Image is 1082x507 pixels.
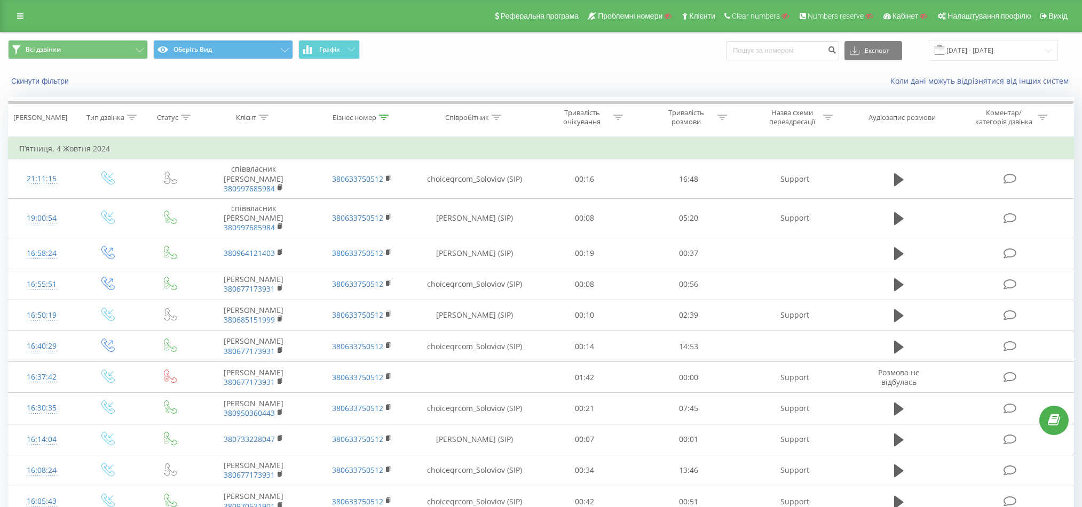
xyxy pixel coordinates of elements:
[726,41,839,60] input: Пошук за номером
[19,208,64,229] div: 19:00:54
[636,300,740,331] td: 02:39
[973,108,1035,126] div: Коментар/категорія дзвінка
[533,455,637,486] td: 00:34
[740,159,849,199] td: Support
[636,362,740,393] td: 00:00
[19,336,64,357] div: 16:40:29
[200,300,308,331] td: [PERSON_NAME]
[19,460,64,481] div: 16:08:24
[416,393,532,424] td: choiceqrcom_Soloviov (SIP)
[236,113,256,122] div: Клієнт
[332,174,383,184] a: 380633750512
[636,198,740,238] td: 05:20
[200,393,308,424] td: [PERSON_NAME]
[157,113,178,122] div: Статус
[947,12,1031,20] span: Налаштування профілю
[416,238,532,269] td: [PERSON_NAME] (SIP)
[445,113,489,122] div: Співробітник
[19,367,64,388] div: 16:37:42
[332,310,383,320] a: 380633750512
[533,198,637,238] td: 00:08
[8,40,148,59] button: Всі дзвінки
[416,300,532,331] td: [PERSON_NAME] (SIP)
[200,331,308,362] td: [PERSON_NAME]
[740,393,849,424] td: Support
[19,429,64,450] div: 16:14:04
[332,341,383,351] a: 380633750512
[224,346,275,356] a: 380677173931
[319,46,340,53] span: Графік
[554,108,611,126] div: Тривалість очікування
[890,76,1074,86] a: Коли дані можуть відрізнятися вiд інших систем
[224,284,275,294] a: 380677173931
[416,424,532,455] td: [PERSON_NAME] (SIP)
[868,113,936,122] div: Аудіозапис розмови
[533,424,637,455] td: 00:07
[636,269,740,300] td: 00:56
[19,398,64,419] div: 16:30:35
[332,279,383,289] a: 380633750512
[533,159,637,199] td: 00:16
[332,496,383,506] a: 380633750512
[332,465,383,475] a: 380633750512
[332,213,383,223] a: 380633750512
[298,40,360,59] button: Графік
[332,403,383,413] a: 380633750512
[808,12,864,20] span: Numbers reserve
[333,113,376,122] div: Бізнес номер
[19,305,64,326] div: 16:50:19
[200,198,308,238] td: співвласник [PERSON_NAME]
[740,424,849,455] td: Support
[732,12,780,20] span: Clear numbers
[224,183,275,194] a: 380997685984
[598,12,662,20] span: Проблемні номери
[416,331,532,362] td: choiceqrcom_Soloviov (SIP)
[533,300,637,331] td: 00:10
[533,331,637,362] td: 00:14
[689,12,715,20] span: Клієнти
[636,455,740,486] td: 13:46
[636,238,740,269] td: 00:37
[200,269,308,300] td: [PERSON_NAME]
[636,331,740,362] td: 14:53
[636,159,740,199] td: 16:48
[636,424,740,455] td: 00:01
[224,470,275,480] a: 380677173931
[740,455,849,486] td: Support
[224,434,275,444] a: 380733228047
[416,159,532,199] td: choiceqrcom_Soloviov (SIP)
[893,12,919,20] span: Кабінет
[740,198,849,238] td: Support
[200,159,308,199] td: співвласник [PERSON_NAME]
[416,198,532,238] td: [PERSON_NAME] (SIP)
[878,367,920,387] span: Розмова не відбулась
[416,455,532,486] td: choiceqrcom_Soloviov (SIP)
[13,113,67,122] div: [PERSON_NAME]
[8,76,74,86] button: Скинути фільтри
[763,108,820,126] div: Назва схеми переадресації
[224,408,275,418] a: 380950360443
[740,300,849,331] td: Support
[9,138,1074,159] td: П’ятниця, 4 Жовтня 2024
[533,269,637,300] td: 00:08
[533,362,637,393] td: 01:42
[224,222,275,232] a: 380997685984
[224,248,275,258] a: 380964121403
[533,393,637,424] td: 00:21
[658,108,715,126] div: Тривалість розмови
[19,274,64,295] div: 16:55:51
[332,372,383,382] a: 380633750512
[533,238,637,269] td: 00:19
[636,393,740,424] td: 07:45
[200,362,308,393] td: [PERSON_NAME]
[1049,12,1068,20] span: Вихід
[19,168,64,189] div: 21:11:15
[86,113,124,122] div: Тип дзвінка
[224,377,275,387] a: 380677173931
[224,315,275,325] a: 380685151999
[501,12,579,20] span: Реферальна програма
[200,455,308,486] td: [PERSON_NAME]
[26,45,61,54] span: Всі дзвінки
[332,434,383,444] a: 380633750512
[19,243,64,264] div: 16:58:24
